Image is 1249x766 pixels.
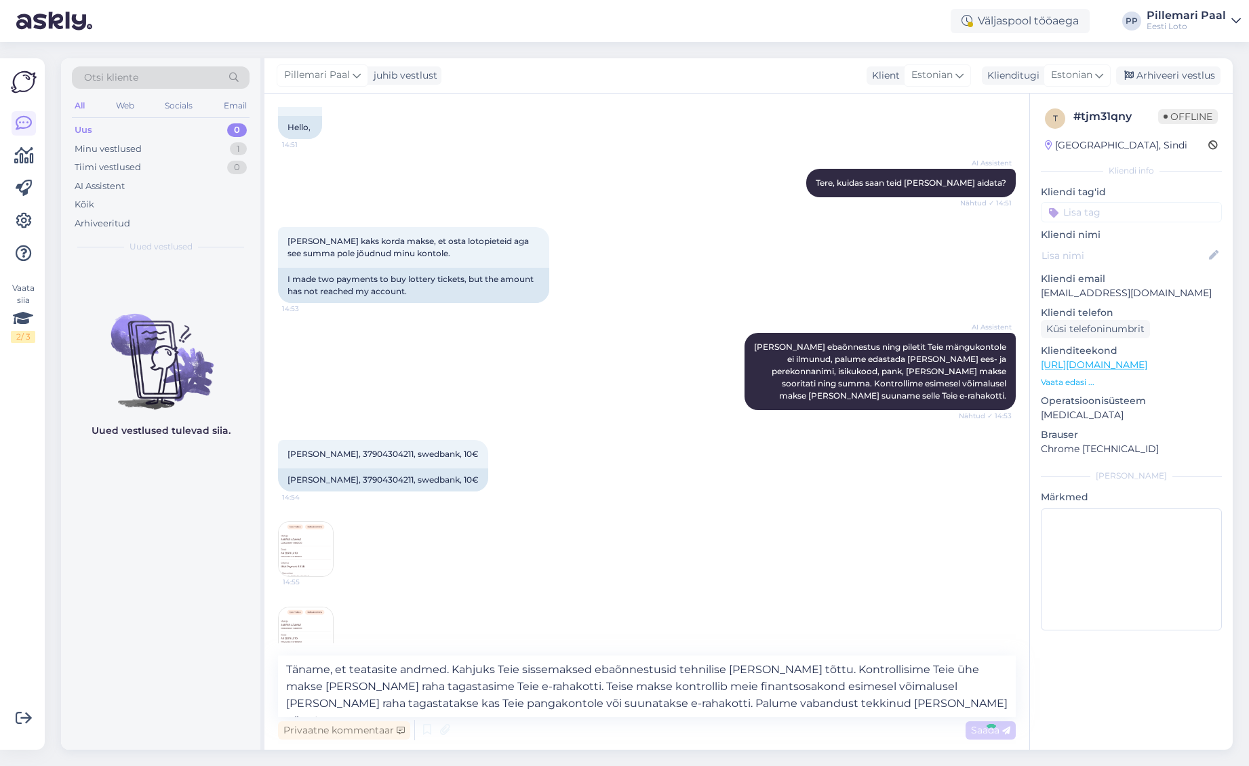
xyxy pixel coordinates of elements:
a: Pillemari PaalEesti Loto [1147,10,1241,32]
div: Kõik [75,198,94,211]
div: Klienditugi [982,68,1039,83]
p: Klienditeekond [1041,344,1222,358]
p: Chrome [TECHNICAL_ID] [1041,442,1222,456]
div: 2 / 3 [11,331,35,343]
div: Klient [867,68,900,83]
p: Kliendi email [1041,272,1222,286]
span: 14:53 [282,304,333,314]
div: Tiimi vestlused [75,161,141,174]
span: AI Assistent [961,158,1012,168]
span: [PERSON_NAME] ebaõnnestus ning piletit Teie mängukontole ei ilmunud, palume edastada [PERSON_NAME... [754,342,1008,401]
div: Vaata siia [11,282,35,343]
div: Pillemari Paal [1147,10,1226,21]
div: AI Assistent [75,180,125,193]
div: [PERSON_NAME], 37904304211, swedbank, 10€ [278,468,488,491]
p: Brauser [1041,428,1222,442]
input: Lisa nimi [1042,248,1206,263]
span: Otsi kliente [84,70,138,85]
input: Lisa tag [1041,202,1222,222]
span: Tere, kuidas saan teid [PERSON_NAME] aidata? [816,178,1006,188]
div: [GEOGRAPHIC_DATA], Sindi [1045,138,1187,153]
div: PP [1122,12,1141,31]
span: Offline [1158,109,1218,124]
div: I made two payments to buy lottery tickets, but the amount has not reached my account. [278,268,549,303]
span: Nähtud ✓ 14:51 [960,198,1012,208]
div: juhib vestlust [368,68,437,83]
span: [PERSON_NAME], 37904304211, swedbank, 10€ [288,449,479,459]
span: Estonian [911,68,953,83]
img: Askly Logo [11,69,37,95]
p: Operatsioonisüsteem [1041,394,1222,408]
span: t [1053,113,1058,123]
img: No chats [61,289,260,411]
div: [PERSON_NAME] [1041,470,1222,482]
div: Arhiveeri vestlus [1116,66,1221,85]
div: Kliendi info [1041,165,1222,177]
div: Minu vestlused [75,142,142,156]
p: Uued vestlused tulevad siia. [92,424,231,438]
span: Pillemari Paal [284,68,350,83]
div: # tjm31qny [1073,108,1158,125]
span: 14:51 [282,140,333,150]
div: 1 [230,142,247,156]
div: Socials [162,97,195,115]
div: Eesti Loto [1147,21,1226,32]
img: Attachment [279,522,333,576]
p: Kliendi telefon [1041,306,1222,320]
img: Attachment [279,607,333,662]
div: Küsi telefoninumbrit [1041,320,1150,338]
p: Kliendi nimi [1041,228,1222,242]
span: Estonian [1051,68,1092,83]
span: [PERSON_NAME] kaks korda makse, et osta lotopieteid aga see summa pole jõudnud minu kontole. [288,236,531,258]
p: [MEDICAL_DATA] [1041,408,1222,422]
span: 14:54 [282,492,333,502]
p: Märkmed [1041,490,1222,504]
p: Kliendi tag'id [1041,185,1222,199]
span: 14:55 [283,577,334,587]
div: 0 [227,161,247,174]
div: Email [221,97,250,115]
div: Hello, [278,116,322,139]
div: Uus [75,123,92,137]
p: Vaata edasi ... [1041,376,1222,388]
p: [EMAIL_ADDRESS][DOMAIN_NAME] [1041,286,1222,300]
span: Uued vestlused [130,241,193,253]
div: All [72,97,87,115]
a: [URL][DOMAIN_NAME] [1041,359,1147,371]
div: Arhiveeritud [75,217,130,230]
div: 0 [227,123,247,137]
span: AI Assistent [961,322,1012,332]
span: Nähtud ✓ 14:53 [959,411,1012,421]
div: Väljaspool tööaega [951,9,1090,33]
div: Web [113,97,137,115]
